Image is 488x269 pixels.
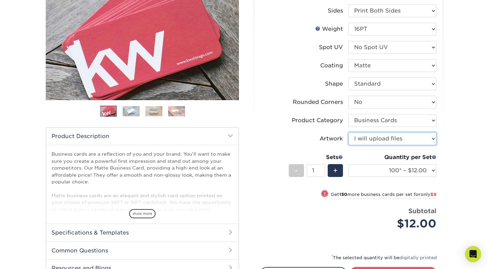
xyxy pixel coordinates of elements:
[320,62,343,70] div: Coating
[400,255,437,260] a: digitally printed
[46,224,239,241] h2: Specifications & Templates
[129,209,156,218] span: show more
[315,25,343,33] div: Weight
[465,246,481,262] div: Open Intercom Messenger
[333,165,338,176] span: +
[145,106,162,116] img: Business Cards 03
[320,135,343,143] div: Artwork
[353,216,436,232] div: $12.00
[293,98,343,106] div: Rounded Corners
[289,153,343,161] div: Sets
[421,192,436,197] span: only
[430,192,436,197] span: $9
[324,190,326,198] span: !
[339,192,347,197] strong: 150
[319,43,343,51] div: Spot UV
[325,80,343,88] div: Shape
[100,103,117,120] img: Business Cards 01
[331,255,437,260] small: The selected quantity will be
[292,116,343,125] div: Product Category
[46,128,239,145] h2: Product Description
[328,7,343,15] div: Sides
[123,106,140,116] img: Business Cards 02
[408,207,436,215] strong: Subtotal
[331,192,436,199] small: Get more business cards per set for
[168,106,185,116] img: Business Cards 04
[46,242,239,259] h2: Common Questions
[295,165,298,176] span: -
[52,151,233,247] p: Business cards are a reflection of you and your brand. You'll want to make sure you create a powe...
[348,153,436,161] div: Quantity per Set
